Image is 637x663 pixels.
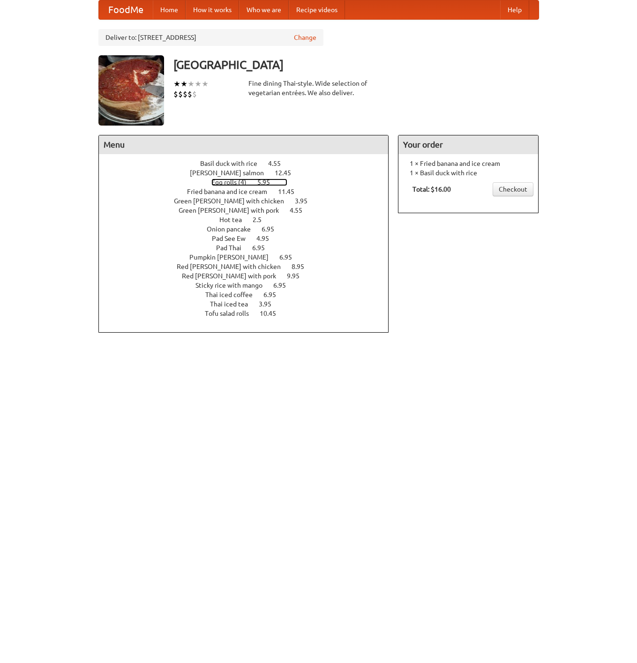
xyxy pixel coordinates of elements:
[239,0,289,19] a: Who we are
[179,207,320,214] a: Green [PERSON_NAME] with pork 4.55
[205,310,293,317] a: Tofu salad rolls 10.45
[260,310,285,317] span: 10.45
[493,182,533,196] a: Checkout
[99,135,389,154] h4: Menu
[295,197,317,205] span: 3.95
[195,282,303,289] a: Sticky rice with mango 6.95
[99,0,153,19] a: FoodMe
[200,160,267,167] span: Basil duck with rice
[259,300,281,308] span: 3.95
[273,282,295,289] span: 6.95
[187,188,312,195] a: Fried banana and ice cream 11.45
[212,235,286,242] a: Pad See Ew 4.95
[210,300,257,308] span: Thai iced tea
[183,89,187,99] li: $
[190,169,308,177] a: [PERSON_NAME] salmon 12.45
[412,186,451,193] b: Total: $16.00
[153,0,186,19] a: Home
[179,207,288,214] span: Green [PERSON_NAME] with pork
[186,0,239,19] a: How it works
[248,79,389,97] div: Fine dining Thai-style. Wide selection of vegetarian entrées. We also deliver.
[278,188,304,195] span: 11.45
[257,179,279,186] span: 5.95
[187,89,192,99] li: $
[279,253,301,261] span: 6.95
[182,272,317,280] a: Red [PERSON_NAME] with pork 9.95
[287,272,309,280] span: 9.95
[292,263,314,270] span: 8.95
[205,291,293,298] a: Thai iced coffee 6.95
[253,216,271,223] span: 2.5
[263,291,285,298] span: 6.95
[180,79,187,89] li: ★
[190,169,273,177] span: [PERSON_NAME] salmon
[290,207,312,214] span: 4.55
[210,300,289,308] a: Thai iced tea 3.95
[211,179,287,186] a: Egg rolls (4) 5.95
[177,263,290,270] span: Red [PERSON_NAME] with chicken
[252,244,274,252] span: 6.95
[182,272,285,280] span: Red [PERSON_NAME] with pork
[211,179,256,186] span: Egg rolls (4)
[294,33,316,42] a: Change
[262,225,284,233] span: 6.95
[174,197,293,205] span: Green [PERSON_NAME] with chicken
[212,235,255,242] span: Pad See Ew
[192,89,197,99] li: $
[500,0,529,19] a: Help
[216,244,282,252] a: Pad Thai 6.95
[187,79,195,89] li: ★
[268,160,290,167] span: 4.55
[178,89,183,99] li: $
[207,225,292,233] a: Onion pancake 6.95
[275,169,300,177] span: 12.45
[189,253,278,261] span: Pumpkin [PERSON_NAME]
[200,160,298,167] a: Basil duck with rice 4.55
[173,79,180,89] li: ★
[177,263,322,270] a: Red [PERSON_NAME] with chicken 8.95
[187,188,277,195] span: Fried banana and ice cream
[174,197,325,205] a: Green [PERSON_NAME] with chicken 3.95
[205,291,262,298] span: Thai iced coffee
[219,216,251,223] span: Hot tea
[195,282,272,289] span: Sticky rice with mango
[189,253,309,261] a: Pumpkin [PERSON_NAME] 6.95
[205,310,258,317] span: Tofu salad rolls
[289,0,345,19] a: Recipe videos
[195,79,202,89] li: ★
[173,55,539,74] h3: [GEOGRAPHIC_DATA]
[216,244,251,252] span: Pad Thai
[219,216,279,223] a: Hot tea 2.5
[256,235,278,242] span: 4.95
[403,168,533,178] li: 1 × Basil duck with rice
[202,79,209,89] li: ★
[173,89,178,99] li: $
[403,159,533,168] li: 1 × Fried banana and ice cream
[98,29,323,46] div: Deliver to: [STREET_ADDRESS]
[398,135,538,154] h4: Your order
[98,55,164,126] img: angular.jpg
[207,225,260,233] span: Onion pancake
